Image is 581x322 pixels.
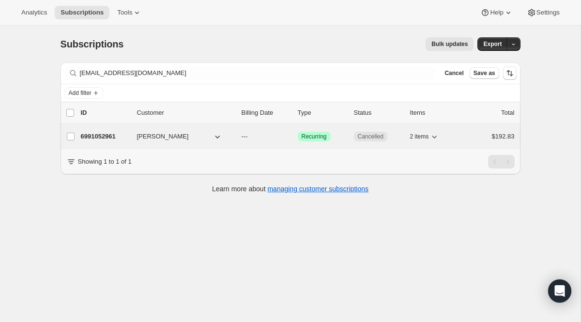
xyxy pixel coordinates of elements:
[61,9,104,16] span: Subscriptions
[61,39,124,49] span: Subscriptions
[242,133,248,140] span: ---
[474,6,519,19] button: Help
[111,6,148,19] button: Tools
[358,133,383,140] span: Cancelled
[81,130,515,143] div: 6991052961[PERSON_NAME]---SuccessRecurringCancelled2 items$192.83
[410,130,440,143] button: 2 items
[548,279,571,303] div: Open Intercom Messenger
[131,129,228,144] button: [PERSON_NAME]
[354,108,402,118] p: Status
[536,9,560,16] span: Settings
[267,185,368,193] a: managing customer subscriptions
[117,9,132,16] span: Tools
[64,87,103,99] button: Add filter
[410,108,459,118] div: Items
[302,133,327,140] span: Recurring
[470,67,499,79] button: Save as
[431,40,468,48] span: Bulk updates
[474,69,495,77] span: Save as
[242,108,290,118] p: Billing Date
[488,155,515,169] nav: Pagination
[15,6,53,19] button: Analytics
[503,66,517,80] button: Sort the results
[69,89,92,97] span: Add filter
[78,157,132,167] p: Showing 1 to 1 of 1
[410,133,429,140] span: 2 items
[55,6,109,19] button: Subscriptions
[426,37,474,51] button: Bulk updates
[483,40,502,48] span: Export
[81,108,129,118] p: ID
[81,108,515,118] div: IDCustomerBilling DateTypeStatusItemsTotal
[521,6,566,19] button: Settings
[137,108,234,118] p: Customer
[477,37,507,51] button: Export
[212,184,368,194] p: Learn more about
[501,108,514,118] p: Total
[444,69,463,77] span: Cancel
[81,132,129,141] p: 6991052961
[441,67,467,79] button: Cancel
[490,9,503,16] span: Help
[298,108,346,118] div: Type
[80,66,435,80] input: Filter subscribers
[492,133,515,140] span: $192.83
[137,132,189,141] span: [PERSON_NAME]
[21,9,47,16] span: Analytics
